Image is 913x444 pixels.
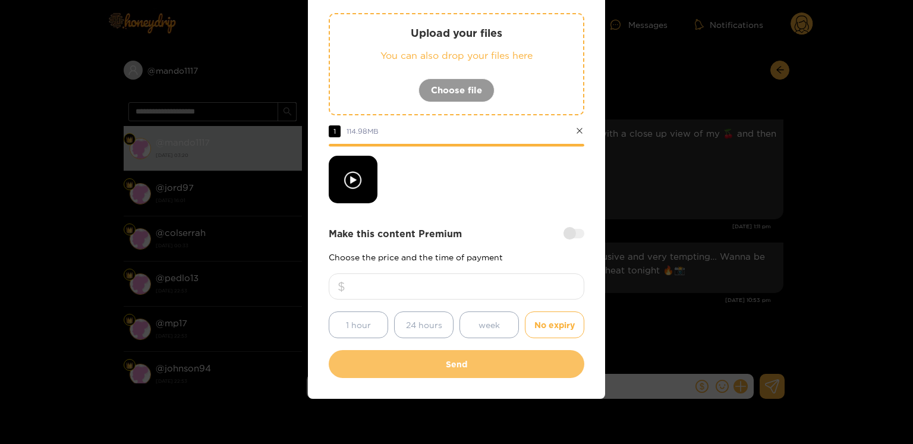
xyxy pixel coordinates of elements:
[354,26,559,40] p: Upload your files
[329,227,462,241] strong: Make this content Premium
[478,318,500,332] span: week
[346,318,371,332] span: 1 hour
[354,49,559,62] p: You can also drop your files here
[418,78,495,102] button: Choose file
[394,311,454,338] button: 24 hours
[459,311,519,338] button: week
[329,125,341,137] span: 1
[329,350,584,378] button: Send
[406,318,442,332] span: 24 hours
[525,311,584,338] button: No expiry
[329,311,388,338] button: 1 hour
[329,253,584,262] p: Choose the price and the time of payment
[534,318,575,332] span: No expiry
[347,127,379,135] span: 114.98 MB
